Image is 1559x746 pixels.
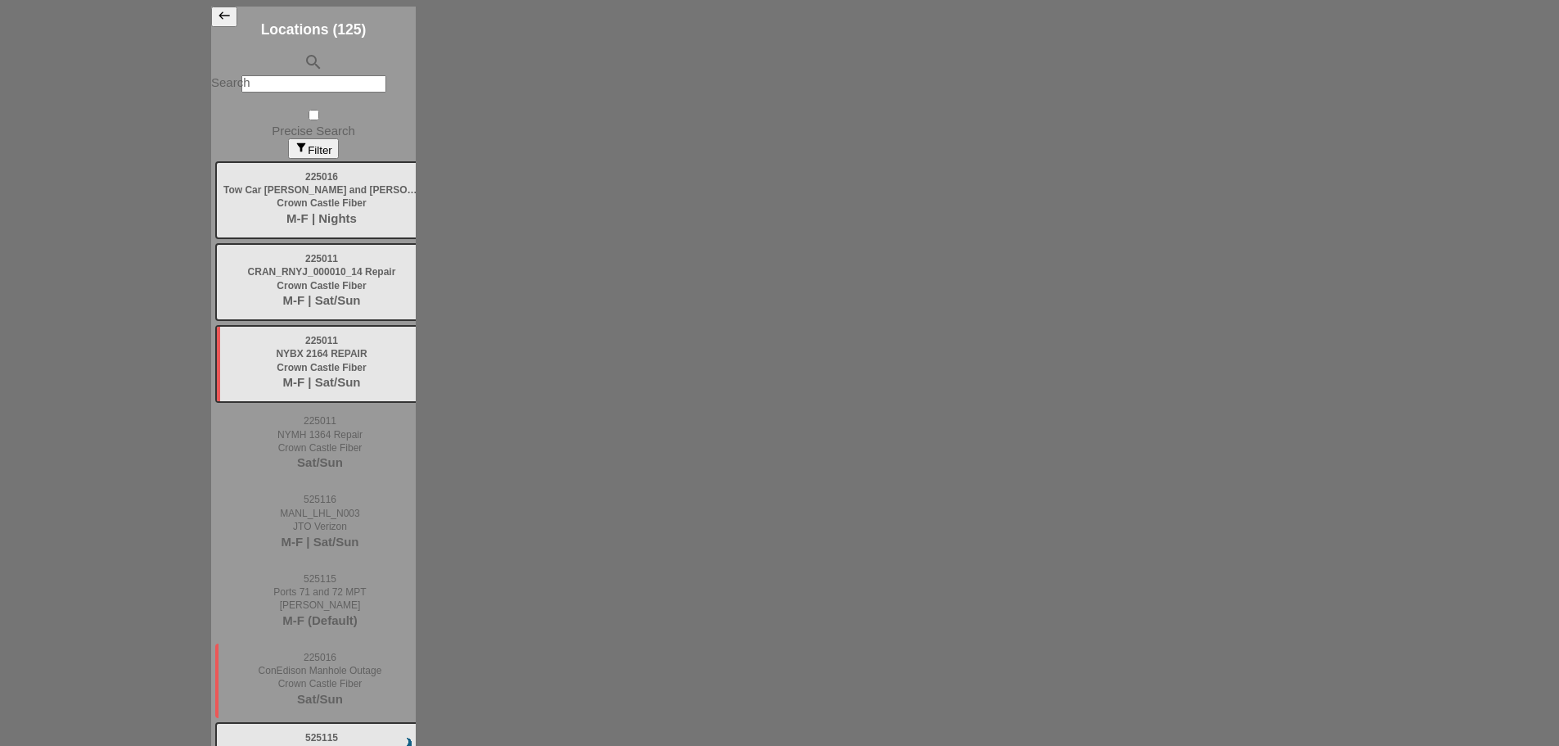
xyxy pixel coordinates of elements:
span: 525115 [305,732,338,744]
span: Sat/Sun [297,455,343,469]
span: Crown Castle Fiber [278,442,363,454]
h3: Locations (125) [211,21,416,38]
span: M-F (Default) [282,613,358,627]
i: search [304,52,323,72]
span: NYBX 2164 REPAIR [276,348,367,359]
span: Tow Car [PERSON_NAME] and [PERSON_NAME] [223,184,452,196]
span: 225011 [305,253,338,264]
span: Crown Castle Fiber [277,197,366,209]
span: CRAN_RNYJ_000010_14 Repair [248,266,396,278]
span: Sat/Sun [297,692,343,706]
span: JTO Verizon [293,521,347,532]
span: M-F | Sat/Sun [282,293,360,307]
span: MANL_LHL_N003 [280,508,359,519]
label: Precise Search [272,124,355,138]
span: M-F | Sat/Sun [282,375,360,389]
div: Filter [295,141,332,156]
span: 225011 [304,415,336,427]
span: ConEdison Manhole Outage [259,665,382,676]
i: west [218,9,231,22]
span: [PERSON_NAME] [280,599,361,611]
span: 225016 [305,171,338,183]
span: Crown Castle Fiber [277,280,366,292]
span: NYMH 1364 Repair [277,429,363,441]
input: Search [241,75,386,93]
span: Ports 71 and 72 MPT [273,586,366,598]
span: 225011 [305,335,338,346]
button: Shrink Sidebar [211,7,237,27]
div: Enable Precise search to match search terms exactly. [211,107,416,138]
span: Crown Castle Fiber [278,678,363,689]
label: Search [211,75,250,90]
span: M-F | Sat/Sun [281,535,358,549]
i: filter_alt [295,141,308,154]
span: 525116 [304,494,336,505]
span: 225016 [304,652,336,663]
span: M-F | Nights [286,211,357,225]
span: 525115 [304,573,336,585]
span: Crown Castle Fiber [277,362,366,373]
button: Filter [288,138,339,159]
input: Precise Search [309,110,319,120]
